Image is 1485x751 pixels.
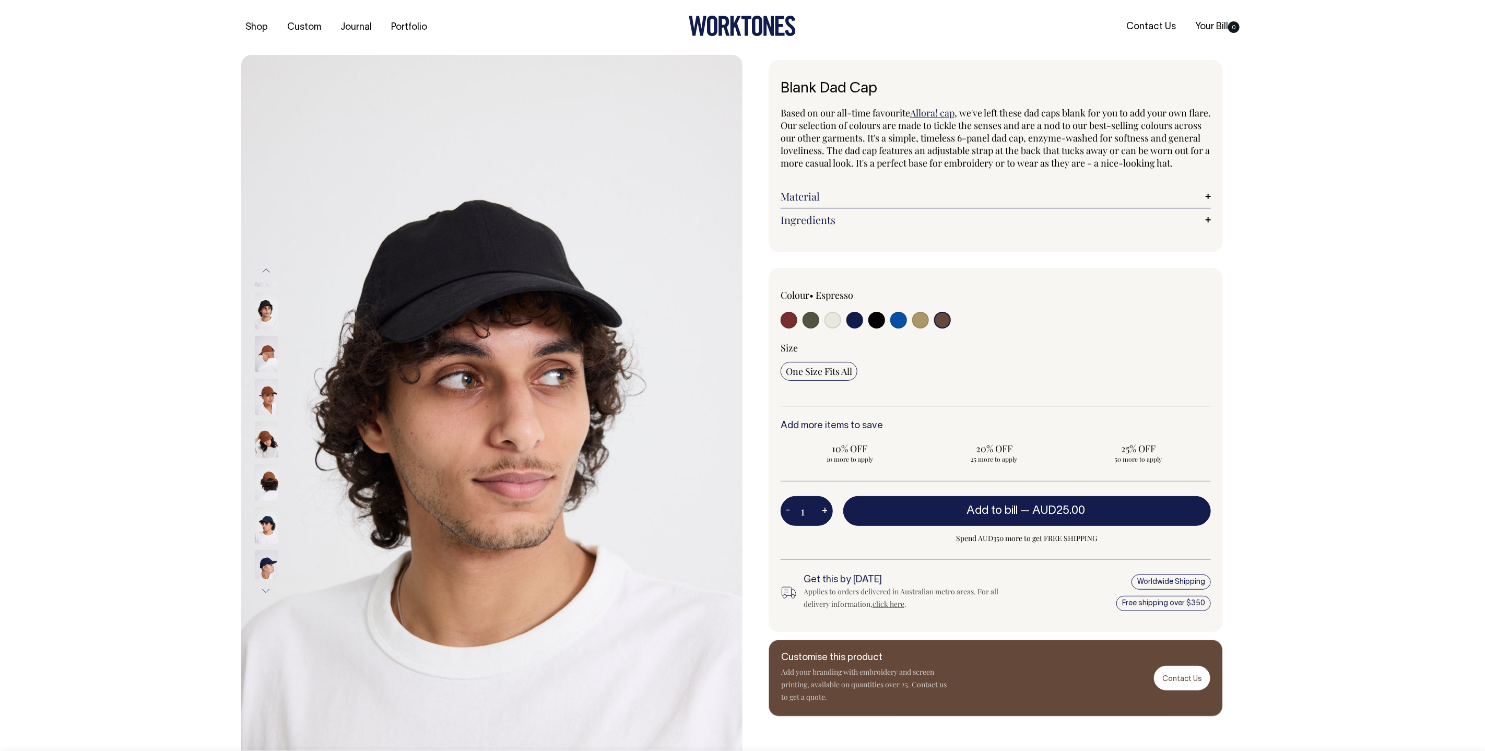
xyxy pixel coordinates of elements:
img: chocolate [255,379,278,415]
a: Shop [241,19,272,36]
span: AUD25.00 [1032,506,1085,516]
span: 0 [1228,21,1240,33]
img: chocolate [255,421,278,458]
input: 25% OFF 50 more to apply [1069,439,1208,466]
h6: Customise this product [781,653,948,663]
span: Spend AUD350 more to get FREE SHIPPING [843,532,1211,545]
h6: Add more items to save [781,421,1211,431]
img: dark-navy [255,507,278,544]
a: Allora! cap [910,107,954,119]
a: Contact Us [1154,666,1210,690]
a: Portfolio [387,19,431,36]
button: + [817,501,833,522]
a: Ingredients [781,214,1211,226]
a: Material [781,190,1211,203]
span: — [1020,506,1088,516]
span: Based on our all-time favourite [781,107,910,119]
h1: Blank Dad Cap [781,81,1211,97]
span: 20% OFF [930,442,1058,455]
div: Applies to orders delivered in Australian metro areas. For all delivery information, . [804,585,1016,611]
span: 10% OFF [786,442,914,455]
button: - [781,501,795,522]
a: Contact Us [1122,18,1180,36]
a: Your Bill0 [1191,18,1244,36]
span: 25 more to apply [930,455,1058,463]
span: 10 more to apply [786,455,914,463]
a: Custom [283,19,325,36]
span: , we've left these dad caps blank for you to add your own flare. Our selection of colours are mad... [781,107,1211,169]
input: 10% OFF 10 more to apply [781,439,919,466]
a: Journal [336,19,376,36]
span: • [809,289,814,301]
img: chocolate [255,464,278,501]
label: Espresso [816,289,853,301]
span: Add to bill [967,506,1018,516]
img: black [255,293,278,330]
span: 25% OFF [1075,442,1203,455]
a: click here [873,599,904,609]
img: dark-navy [255,550,278,586]
span: One Size Fits All [786,365,852,378]
span: 50 more to apply [1075,455,1203,463]
input: One Size Fits All [781,362,857,381]
button: Next [258,579,274,603]
p: Add your branding with embroidery and screen printing, available on quantities over 25. Contact u... [781,666,948,703]
div: Size [781,342,1211,354]
h6: Get this by [DATE] [804,575,1016,585]
img: chocolate [255,336,278,372]
button: Previous [258,259,274,283]
input: 20% OFF 25 more to apply [925,439,1064,466]
button: Add to bill —AUD25.00 [843,496,1211,525]
div: Colour [781,289,953,301]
